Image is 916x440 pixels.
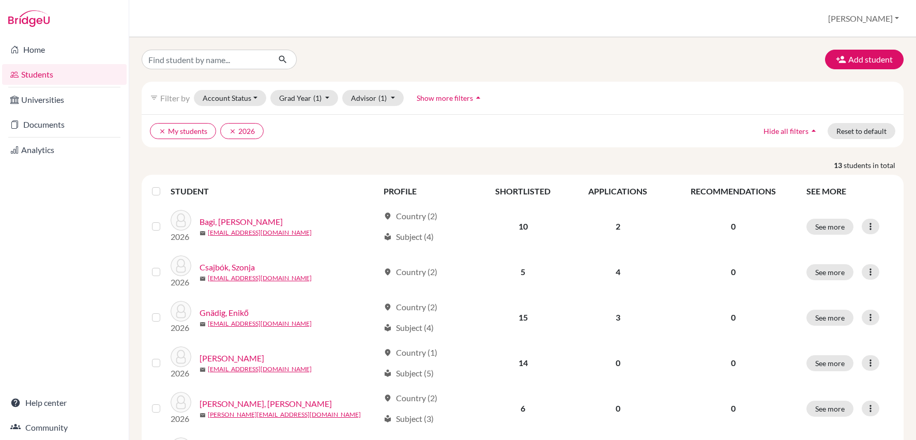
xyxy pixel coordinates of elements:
[270,90,339,106] button: Grad Year(1)
[384,415,392,423] span: local_library
[828,123,895,139] button: Reset to default
[150,123,216,139] button: clearMy students
[171,301,191,322] img: Gnädig, Enikő
[208,228,312,237] a: [EMAIL_ADDRESS][DOMAIN_NAME]
[208,274,312,283] a: [EMAIL_ADDRESS][DOMAIN_NAME]
[171,322,191,334] p: 2026
[477,340,569,386] td: 14
[2,39,127,60] a: Home
[806,401,853,417] button: See more
[477,295,569,340] td: 15
[384,212,392,220] span: location_on
[477,249,569,295] td: 5
[2,392,127,413] a: Help center
[200,367,206,373] span: mail
[834,160,844,171] strong: 13
[569,204,667,249] td: 2
[2,417,127,438] a: Community
[569,386,667,431] td: 0
[160,93,190,103] span: Filter by
[313,94,322,102] span: (1)
[384,367,434,380] div: Subject (5)
[200,352,264,365] a: [PERSON_NAME]
[384,322,434,334] div: Subject (4)
[673,266,794,278] p: 0
[384,394,392,402] span: location_on
[384,392,437,404] div: Country (2)
[229,128,236,135] i: clear
[673,357,794,369] p: 0
[569,340,667,386] td: 0
[384,266,437,278] div: Country (2)
[200,276,206,282] span: mail
[2,89,127,110] a: Universities
[477,386,569,431] td: 6
[159,128,166,135] i: clear
[384,301,437,313] div: Country (2)
[384,324,392,332] span: local_library
[473,93,483,103] i: arrow_drop_up
[384,210,437,222] div: Country (2)
[755,123,828,139] button: Hide all filtersarrow_drop_up
[384,233,392,241] span: local_library
[806,355,853,371] button: See more
[200,321,206,327] span: mail
[171,346,191,367] img: Háry, Laura
[673,220,794,233] p: 0
[806,219,853,235] button: See more
[171,231,191,243] p: 2026
[378,94,387,102] span: (1)
[208,365,312,374] a: [EMAIL_ADDRESS][DOMAIN_NAME]
[477,204,569,249] td: 10
[764,127,808,135] span: Hide all filters
[208,319,312,328] a: [EMAIL_ADDRESS][DOMAIN_NAME]
[384,231,434,243] div: Subject (4)
[384,413,434,425] div: Subject (3)
[673,402,794,415] p: 0
[2,64,127,85] a: Students
[377,179,477,204] th: PROFILE
[200,261,255,274] a: Csajbók, Szonja
[200,216,283,228] a: Bagi, [PERSON_NAME]
[200,307,249,319] a: Gnädig, Enikő
[823,9,904,28] button: [PERSON_NAME]
[342,90,404,106] button: Advisor(1)
[8,10,50,27] img: Bridge-U
[569,179,667,204] th: APPLICATIONS
[844,160,904,171] span: students in total
[384,268,392,276] span: location_on
[806,310,853,326] button: See more
[2,114,127,135] a: Documents
[825,50,904,69] button: Add student
[171,392,191,413] img: Marián, Hanna
[208,410,361,419] a: [PERSON_NAME][EMAIL_ADDRESS][DOMAIN_NAME]
[808,126,819,136] i: arrow_drop_up
[171,367,191,380] p: 2026
[220,123,264,139] button: clear2026
[171,413,191,425] p: 2026
[171,210,191,231] img: Bagi, Bence
[200,230,206,236] span: mail
[384,348,392,357] span: location_on
[408,90,492,106] button: Show more filtersarrow_drop_up
[417,94,473,102] span: Show more filters
[569,295,667,340] td: 3
[142,50,270,69] input: Find student by name...
[194,90,266,106] button: Account Status
[171,276,191,289] p: 2026
[569,249,667,295] td: 4
[384,303,392,311] span: location_on
[2,140,127,160] a: Analytics
[477,179,569,204] th: SHORTLISTED
[667,179,800,204] th: RECOMMENDATIONS
[200,398,332,410] a: [PERSON_NAME], [PERSON_NAME]
[171,255,191,276] img: Csajbók, Szonja
[150,94,158,102] i: filter_list
[806,264,853,280] button: See more
[200,412,206,418] span: mail
[673,311,794,324] p: 0
[384,369,392,377] span: local_library
[171,179,377,204] th: STUDENT
[800,179,899,204] th: SEE MORE
[384,346,437,359] div: Country (1)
